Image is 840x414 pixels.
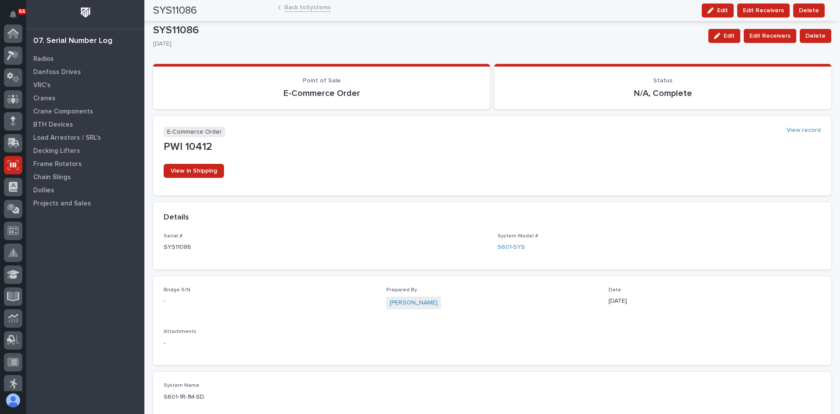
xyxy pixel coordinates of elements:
a: View record [787,127,821,134]
p: E-Commerce Order [164,127,225,138]
span: Date [609,287,621,293]
p: SYS11086 [153,24,701,37]
button: users-avatar [4,391,22,410]
img: Workspace Logo [77,4,94,21]
span: Delete [805,31,826,41]
p: Crane Components [33,108,93,116]
p: BTH Devices [33,121,73,129]
p: - [164,297,376,306]
a: Danfoss Drives [26,65,144,78]
h2: Details [164,213,189,223]
span: Prepared By [386,287,417,293]
a: Chain Slings [26,170,144,184]
span: Edit [724,32,735,40]
span: Status [653,78,672,84]
p: Danfoss Drives [33,68,81,76]
span: Bridge S/N [164,287,190,293]
div: 07. Serial Number Log [33,36,112,46]
p: S601-1R-1M-SD [164,393,821,402]
div: Notifications64 [11,11,22,25]
p: Decking Lifters [33,147,80,155]
button: Notifications [4,5,22,24]
p: SYS11086 [164,243,487,252]
p: Cranes [33,95,56,103]
a: View in Shipping [164,164,224,178]
a: Cranes [26,92,144,105]
p: Dollies [33,187,54,195]
a: BTH Devices [26,118,144,131]
p: Frame Rotators [33,160,82,168]
a: Load Arrestors / SRL's [26,131,144,144]
a: Back toSystems [284,2,331,12]
a: [PERSON_NAME] [390,298,437,308]
a: Frame Rotators [26,157,144,170]
a: Radios [26,52,144,65]
p: PWI 10412 [164,141,821,153]
button: Edit Receivers [744,29,796,43]
p: VRC's [33,81,51,89]
p: Projects and Sales [33,200,91,208]
a: VRC's [26,78,144,92]
span: System Name [164,383,199,388]
p: Load Arrestors / SRL's [33,134,101,142]
span: System Model # [497,234,538,239]
p: E-Commerce Order [164,88,479,99]
span: Edit Receivers [749,31,791,41]
a: S601-SYS [497,243,525,252]
p: 64 [19,8,25,14]
button: Edit [708,29,740,43]
button: Delete [800,29,831,43]
span: Point of Sale [303,78,341,84]
p: [DATE] [609,297,821,306]
span: View in Shipping [171,168,217,174]
p: - [164,339,376,348]
span: Attachments [164,329,196,334]
p: Chain Slings [33,173,71,181]
p: N/A, Complete [505,88,821,99]
a: Crane Components [26,105,144,118]
span: Serial # [164,234,182,239]
p: [DATE] [153,40,698,48]
a: Decking Lifters [26,144,144,157]
a: Dollies [26,184,144,197]
a: Projects and Sales [26,197,144,210]
p: Radios [33,55,54,63]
